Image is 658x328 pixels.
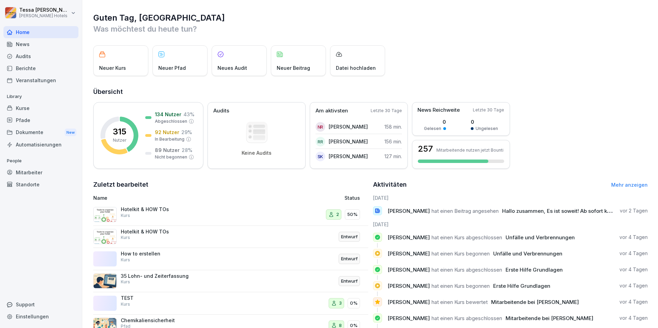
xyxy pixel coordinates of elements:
p: Am aktivsten [316,107,348,115]
p: 28 % [182,146,192,154]
p: 156 min. [384,138,402,145]
a: Audits [3,50,78,62]
p: How to erstellen [121,251,190,257]
p: 0 [471,118,498,125]
p: People [3,155,78,166]
p: [PERSON_NAME] [329,123,368,130]
p: 0 [424,118,446,125]
p: 29 % [181,129,192,136]
h6: [DATE] [373,221,648,228]
div: New [65,129,76,136]
a: Hotelkit & HOW TOsKurs250% [93,204,368,226]
p: Neuer Beitrag [277,64,310,72]
h2: Zuletzt bearbeitet [93,180,368,189]
p: Kurs [121,257,130,263]
p: 127 min. [384,153,402,160]
p: 35 Lohn- und Zeiterfassung [121,273,190,279]
img: mbqo61vmdtkiqvguhl1db15q.png [93,207,117,222]
span: [PERSON_NAME] [388,299,430,305]
a: Automatisierungen [3,139,78,151]
a: Berichte [3,62,78,74]
p: Letzte 30 Tage [371,108,402,114]
div: Pfade [3,114,78,126]
div: SK [316,152,325,161]
p: Chemikaliensicherheit [121,317,190,324]
span: hat einen Kurs abgeschlossen [432,234,502,241]
p: Neuer Kurs [99,64,126,72]
p: [PERSON_NAME] [329,138,368,145]
a: Mitarbeiter [3,166,78,178]
img: zrwtha8mp0ebm5ef65bb20bo.png [93,273,117,288]
div: Dokumente [3,126,78,139]
h1: Guten Tag, [GEOGRAPHIC_DATA] [93,12,648,23]
div: RR [316,137,325,146]
p: 50% [347,211,358,218]
p: vor 4 Tagen [619,282,648,289]
span: hat einen Beitrag angesehen [432,208,499,214]
p: Datei hochladen [336,64,376,72]
p: 3 [339,300,342,307]
p: Hotelkit & HOW TOs [121,206,190,212]
a: 35 Lohn- und ZeiterfassungKursEntwurf [93,270,368,293]
p: Tessa [PERSON_NAME] [19,7,70,13]
p: [PERSON_NAME] [329,153,368,160]
div: Einstellungen [3,310,78,322]
p: 158 min. [384,123,402,130]
a: How to erstellenKursEntwurf [93,248,368,270]
p: Kurs [121,212,130,219]
span: hat einen Kurs abgeschlossen [432,315,502,321]
span: [PERSON_NAME] [388,234,430,241]
h6: [DATE] [373,194,648,201]
p: Gelesen [424,125,441,132]
p: Library [3,91,78,102]
p: vor 4 Tagen [619,298,648,305]
p: Hotelkit & HOW TOs [121,229,190,235]
p: 315 [113,128,126,136]
span: hat einen Kurs begonnen [432,283,490,289]
p: Name [93,194,265,201]
span: hat einen Kurs bewertet [432,299,488,305]
span: Mitarbeitende bei [PERSON_NAME] [506,315,593,321]
div: NR [316,122,325,132]
p: Neuer Pfad [158,64,186,72]
p: In Bearbeitung [155,136,184,142]
a: DokumenteNew [3,126,78,139]
span: [PERSON_NAME] [388,266,430,273]
a: TESTKurs30% [93,292,368,315]
span: hat einen Kurs begonnen [432,250,490,257]
p: Entwurf [341,233,358,240]
p: Mitarbeitende nutzen jetzt Bounti [436,147,503,153]
p: 89 Nutzer [155,146,180,154]
p: Ungelesen [476,125,498,132]
p: Kurs [121,234,130,241]
p: Was möchtest du heute tun? [93,23,648,34]
p: vor 4 Tagen [619,250,648,257]
a: Hotelkit & HOW TOsKursEntwurf [93,226,368,248]
a: Veranstaltungen [3,74,78,86]
p: Entwurf [341,278,358,285]
h2: Aktivitäten [373,180,407,189]
p: [PERSON_NAME] Hotels [19,13,70,18]
a: Kurse [3,102,78,114]
p: vor 4 Tagen [619,234,648,241]
a: News [3,38,78,50]
p: 0% [350,300,358,307]
a: Mehr anzeigen [611,182,648,188]
span: [PERSON_NAME] [388,315,430,321]
span: [PERSON_NAME] [388,283,430,289]
p: 2 [336,211,339,218]
span: Mitarbeitende bei [PERSON_NAME] [491,299,579,305]
span: Unfälle und Verbrennungen [493,250,562,257]
p: vor 4 Tagen [619,315,648,321]
p: Neues Audit [217,64,247,72]
span: hat einen Kurs abgeschlossen [432,266,502,273]
p: 43 % [183,111,194,118]
p: Kurs [121,279,130,285]
p: Keine Audits [242,150,272,156]
p: Kurs [121,301,130,307]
